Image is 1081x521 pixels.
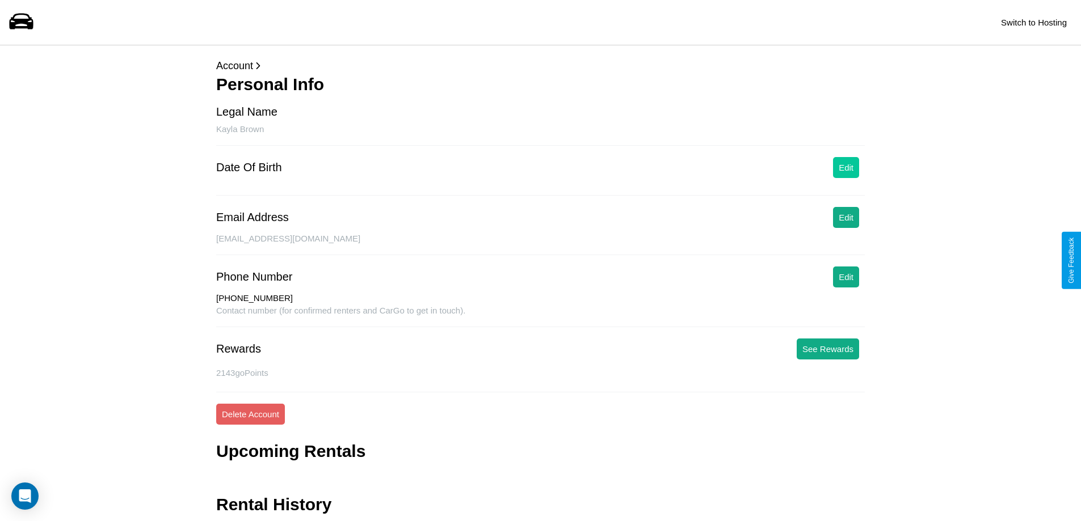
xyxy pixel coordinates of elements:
[833,157,859,178] button: Edit
[216,442,365,461] h3: Upcoming Rentals
[797,338,859,359] button: See Rewards
[216,365,865,380] p: 2143 goPoints
[1067,238,1075,283] div: Give Feedback
[216,57,865,75] p: Account
[833,207,859,228] button: Edit
[216,161,282,174] div: Date Of Birth
[216,211,289,224] div: Email Address
[216,75,865,94] h3: Personal Info
[995,12,1072,33] button: Switch to Hosting
[216,293,865,306] div: [PHONE_NUMBER]
[11,482,39,510] div: Open Intercom Messenger
[216,306,865,327] div: Contact number (for confirmed renters and CarGo to get in touch).
[833,266,859,287] button: Edit
[216,495,331,514] h3: Rental History
[216,105,277,118] div: Legal Name
[216,404,285,425] button: Delete Account
[216,234,865,255] div: [EMAIL_ADDRESS][DOMAIN_NAME]
[216,124,865,146] div: Kayla Brown
[216,342,261,355] div: Rewards
[216,270,293,283] div: Phone Number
